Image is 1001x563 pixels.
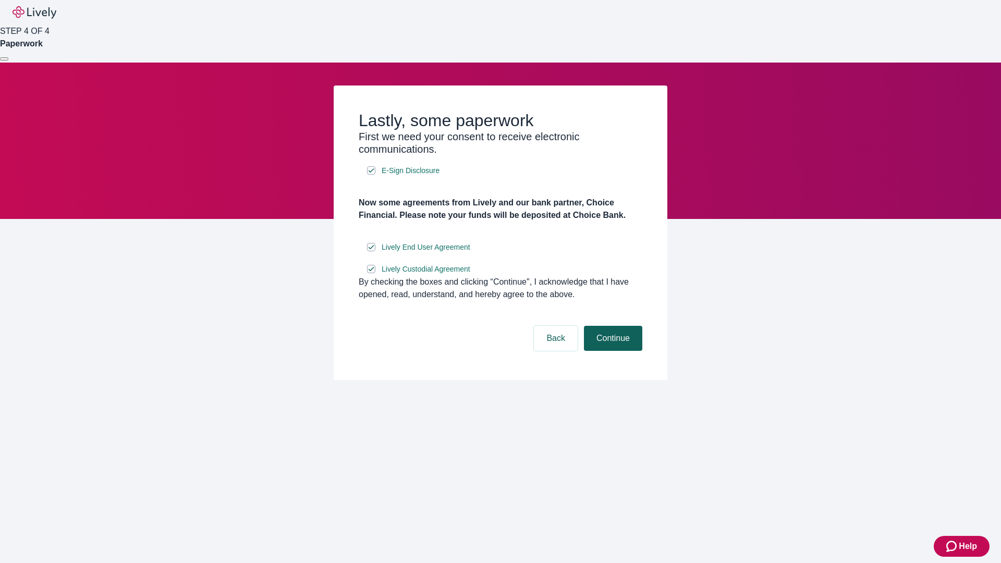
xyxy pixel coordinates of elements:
button: Zendesk support iconHelp [934,536,990,557]
span: Lively Custodial Agreement [382,264,470,275]
h3: First we need your consent to receive electronic communications. [359,130,642,155]
button: Continue [584,326,642,351]
span: Help [959,540,977,553]
h2: Lastly, some paperwork [359,111,642,130]
h4: Now some agreements from Lively and our bank partner, Choice Financial. Please note your funds wi... [359,197,642,222]
span: Lively End User Agreement [382,242,470,253]
button: Back [534,326,578,351]
a: e-sign disclosure document [380,241,472,254]
svg: Zendesk support icon [946,540,959,553]
a: e-sign disclosure document [380,263,472,276]
span: E-Sign Disclosure [382,165,440,176]
img: Lively [13,6,56,19]
a: e-sign disclosure document [380,164,442,177]
div: By checking the boxes and clicking “Continue", I acknowledge that I have opened, read, understand... [359,276,642,301]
